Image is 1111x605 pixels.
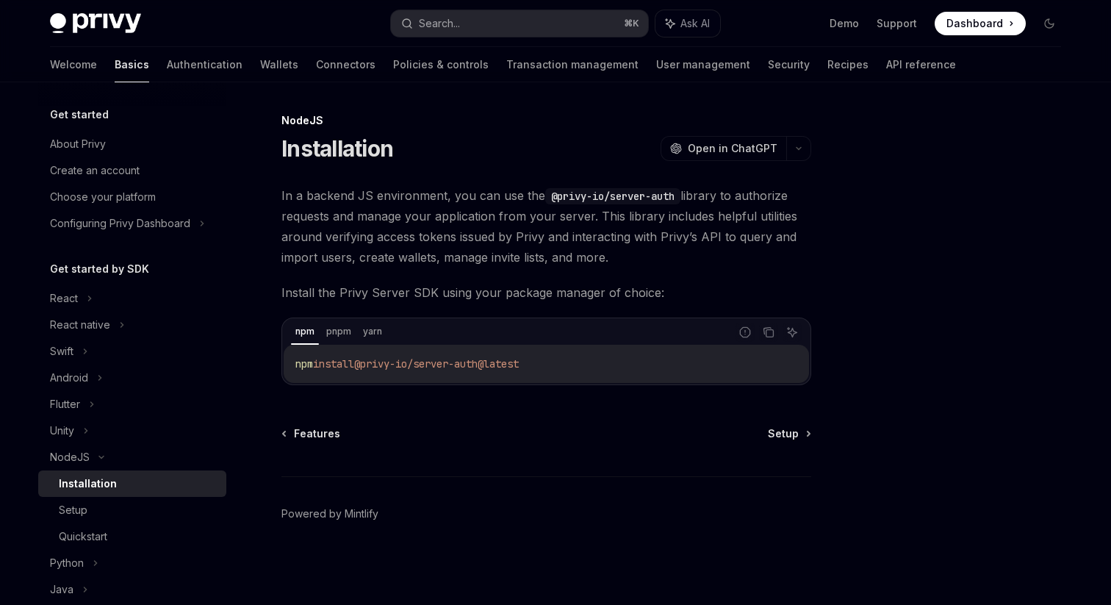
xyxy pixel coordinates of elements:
a: Recipes [827,47,869,82]
div: Swift [50,343,73,360]
h5: Get started by SDK [50,260,149,278]
div: yarn [359,323,386,340]
span: Open in ChatGPT [688,141,777,156]
a: Quickstart [38,523,226,550]
a: Authentication [167,47,242,82]
div: Configuring Privy Dashboard [50,215,190,232]
button: Report incorrect code [736,323,755,342]
h1: Installation [281,135,393,162]
a: Setup [768,426,810,441]
div: Android [50,369,88,387]
span: Setup [768,426,799,441]
div: NodeJS [50,448,90,466]
a: Security [768,47,810,82]
div: Java [50,581,73,598]
a: User management [656,47,750,82]
a: Support [877,16,917,31]
a: Powered by Mintlify [281,506,378,521]
button: Copy the contents from the code block [759,323,778,342]
img: dark logo [50,13,141,34]
a: Choose your platform [38,184,226,210]
span: In a backend JS environment, you can use the library to authorize requests and manage your applic... [281,185,811,268]
a: About Privy [38,131,226,157]
span: install [313,357,354,370]
div: Choose your platform [50,188,156,206]
div: Search... [419,15,460,32]
a: Features [283,426,340,441]
a: Demo [830,16,859,31]
div: Unity [50,422,74,440]
a: Connectors [316,47,375,82]
div: Setup [59,501,87,519]
a: Installation [38,470,226,497]
a: Setup [38,497,226,523]
a: Transaction management [506,47,639,82]
a: API reference [886,47,956,82]
div: About Privy [50,135,106,153]
a: Basics [115,47,149,82]
div: pnpm [322,323,356,340]
button: Ask AI [655,10,720,37]
h5: Get started [50,106,109,123]
button: Toggle dark mode [1038,12,1061,35]
a: Create an account [38,157,226,184]
a: Welcome [50,47,97,82]
a: Wallets [260,47,298,82]
div: React [50,290,78,307]
a: Policies & controls [393,47,489,82]
span: npm [295,357,313,370]
div: Quickstart [59,528,107,545]
span: Install the Privy Server SDK using your package manager of choice: [281,282,811,303]
div: Installation [59,475,117,493]
span: Dashboard [946,16,1003,31]
button: Ask AI [783,323,802,342]
span: Ask AI [680,16,710,31]
div: Create an account [50,162,140,179]
div: npm [291,323,319,340]
div: NodeJS [281,113,811,128]
code: @privy-io/server-auth [545,188,680,204]
div: Python [50,554,84,572]
button: Open in ChatGPT [661,136,786,161]
div: React native [50,316,110,334]
button: Search...⌘K [391,10,648,37]
a: Dashboard [935,12,1026,35]
span: @privy-io/server-auth@latest [354,357,519,370]
span: ⌘ K [624,18,639,29]
span: Features [294,426,340,441]
div: Flutter [50,395,80,413]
